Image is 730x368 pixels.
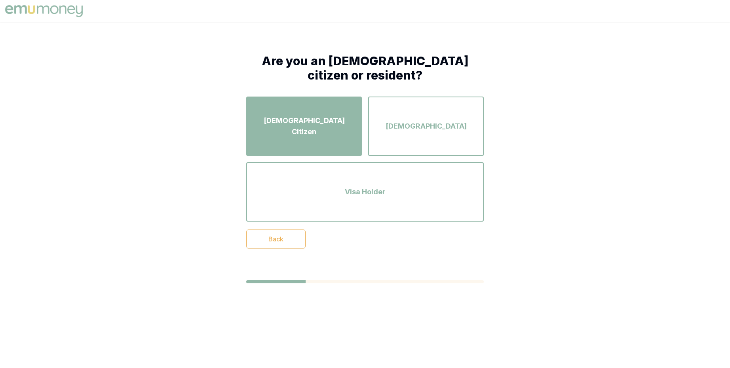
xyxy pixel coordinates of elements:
[246,162,484,222] button: Visa Holder
[386,121,467,132] span: [DEMOGRAPHIC_DATA]
[246,54,484,82] h1: Are you an [DEMOGRAPHIC_DATA] citizen or resident?
[368,97,484,156] button: [DEMOGRAPHIC_DATA]
[253,115,355,137] span: [DEMOGRAPHIC_DATA] Citizen
[3,3,85,19] img: Emu Money
[246,97,362,156] button: [DEMOGRAPHIC_DATA] Citizen
[345,186,386,197] span: Visa Holder
[246,230,306,248] button: Back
